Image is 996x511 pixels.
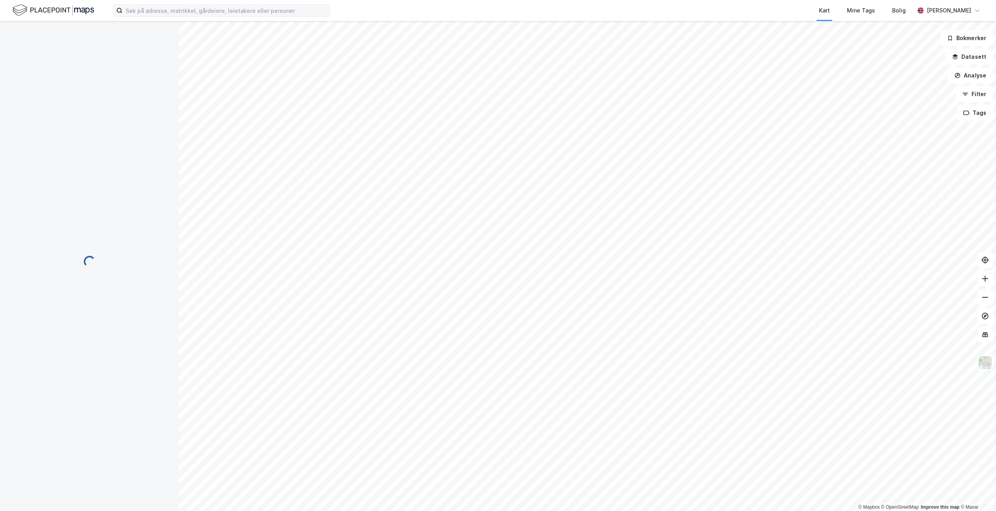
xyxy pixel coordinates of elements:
[123,5,330,16] input: Søk på adresse, matrikkel, gårdeiere, leietakere eller personer
[957,474,996,511] div: Kontrollprogram for chat
[881,504,919,510] a: OpenStreetMap
[945,49,993,65] button: Datasett
[948,68,993,83] button: Analyse
[978,355,992,370] img: Z
[956,86,993,102] button: Filter
[921,504,959,510] a: Improve this map
[940,30,993,46] button: Bokmerker
[83,255,96,268] img: spinner.a6d8c91a73a9ac5275cf975e30b51cfb.svg
[858,504,880,510] a: Mapbox
[847,6,875,15] div: Mine Tags
[12,4,94,17] img: logo.f888ab2527a4732fd821a326f86c7f29.svg
[892,6,906,15] div: Bolig
[957,474,996,511] iframe: Chat Widget
[927,6,971,15] div: [PERSON_NAME]
[957,105,993,121] button: Tags
[819,6,830,15] div: Kart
